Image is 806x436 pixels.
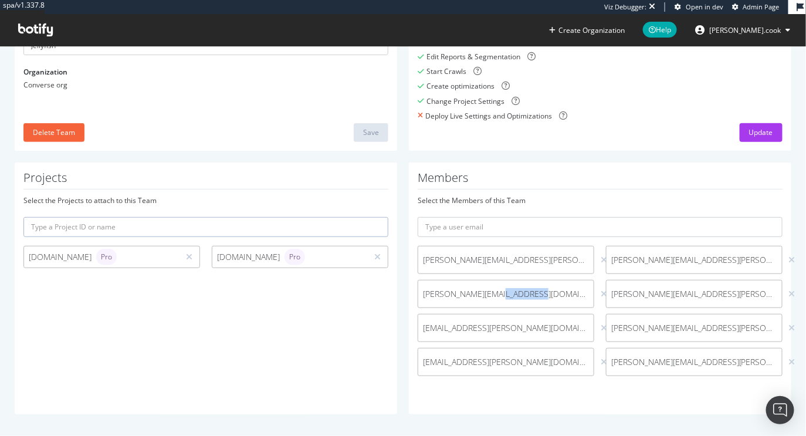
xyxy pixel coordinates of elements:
div: Save [363,127,379,137]
a: Admin Page [732,2,780,12]
span: Help [643,22,677,38]
span: steven.cook [709,25,781,35]
a: Open in dev [675,2,723,12]
button: Update [740,123,783,142]
div: brand label [96,249,117,265]
div: brand label [285,249,305,265]
span: Admin Page [743,2,780,11]
button: Create Organization [548,25,625,36]
div: Start Crawls [426,66,466,76]
div: [DOMAIN_NAME] [217,249,363,265]
div: Open Intercom Messenger [766,396,794,424]
div: [DOMAIN_NAME] [29,249,174,265]
div: Select the Members of this Team [418,195,783,205]
span: [PERSON_NAME][EMAIL_ADDRESS][PERSON_NAME][DOMAIN_NAME] [611,356,777,368]
div: Deploy Live Settings and Optimizations [425,111,552,121]
span: [EMAIL_ADDRESS][PERSON_NAME][DOMAIN_NAME] [423,356,589,368]
span: [EMAIL_ADDRESS][PERSON_NAME][DOMAIN_NAME] [423,322,589,334]
button: Save [354,123,388,142]
h1: Projects [23,171,388,190]
button: [PERSON_NAME].cook [686,21,800,39]
span: [PERSON_NAME][EMAIL_ADDRESS][PERSON_NAME][DOMAIN_NAME] [611,322,777,334]
span: [PERSON_NAME][EMAIL_ADDRESS][DOMAIN_NAME] [423,288,589,300]
h1: Members [418,171,783,190]
input: Type a Project ID or name [23,217,388,237]
button: Delete Team [23,123,84,142]
span: [PERSON_NAME][EMAIL_ADDRESS][PERSON_NAME][DOMAIN_NAME] [611,254,777,266]
div: Change Project Settings [426,96,504,106]
div: Delete Team [33,127,75,137]
span: [PERSON_NAME][EMAIL_ADDRESS][PERSON_NAME][DOMAIN_NAME] [611,288,777,300]
input: Type a user email [418,217,783,237]
span: Open in dev [686,2,723,11]
div: Create optimizations [426,81,495,91]
span: Pro [289,254,300,261]
div: Update [749,127,773,137]
div: Select the Projects to attach to this Team [23,195,388,205]
label: Organization [23,67,67,77]
span: [PERSON_NAME][EMAIL_ADDRESS][PERSON_NAME][DOMAIN_NAME] [423,254,589,266]
div: Converse org [23,80,388,90]
div: Viz Debugger: [604,2,646,12]
span: Pro [101,254,112,261]
div: Edit Reports & Segmentation [426,52,520,62]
